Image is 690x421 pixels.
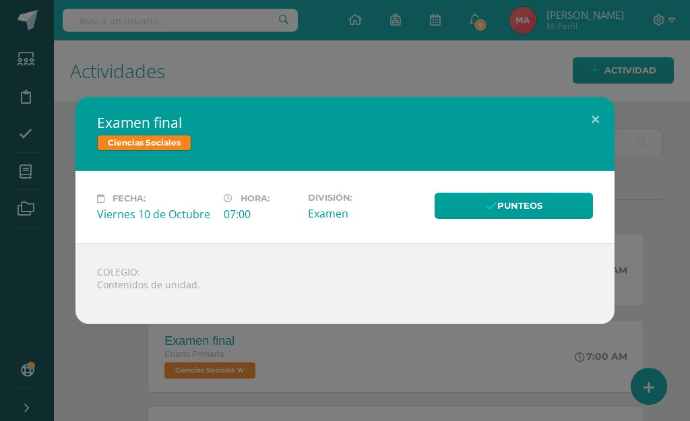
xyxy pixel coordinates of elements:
[97,207,213,222] div: Viernes 10 de Octubre
[224,207,297,222] div: 07:00
[308,193,424,203] label: División:
[97,113,593,132] h2: Examen final
[435,193,593,219] a: Punteos
[113,193,146,203] span: Fecha:
[576,97,615,143] button: Close (Esc)
[97,135,191,151] a: Ciencias Sociales
[241,193,270,203] span: Hora:
[75,243,615,324] div: COLEGIO: Contenidos de unidad.
[308,206,424,221] div: Examen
